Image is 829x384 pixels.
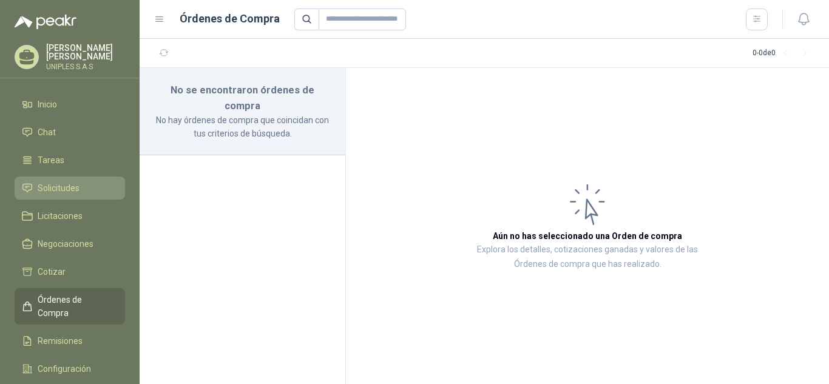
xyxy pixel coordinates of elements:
[15,149,125,172] a: Tareas
[15,288,125,325] a: Órdenes de Compra
[15,121,125,144] a: Chat
[467,243,708,272] p: Explora los detalles, cotizaciones ganadas y valores de las Órdenes de compra que has realizado.
[15,204,125,227] a: Licitaciones
[15,232,125,255] a: Negociaciones
[46,44,125,61] p: [PERSON_NAME] [PERSON_NAME]
[15,357,125,380] a: Configuración
[38,209,83,223] span: Licitaciones
[46,63,125,70] p: UNIPLES S.A.S
[15,329,125,352] a: Remisiones
[154,83,331,113] h3: No se encontraron órdenes de compra
[38,334,83,348] span: Remisiones
[15,177,125,200] a: Solicitudes
[38,126,56,139] span: Chat
[38,181,80,195] span: Solicitudes
[15,15,76,29] img: Logo peakr
[38,293,113,320] span: Órdenes de Compra
[154,113,331,140] p: No hay órdenes de compra que coincidan con tus criterios de búsqueda.
[753,44,814,63] div: 0 - 0 de 0
[15,260,125,283] a: Cotizar
[38,265,66,278] span: Cotizar
[180,10,280,27] h1: Órdenes de Compra
[493,229,682,243] h3: Aún no has seleccionado una Orden de compra
[38,98,57,111] span: Inicio
[38,362,91,376] span: Configuración
[38,237,93,251] span: Negociaciones
[15,93,125,116] a: Inicio
[38,153,64,167] span: Tareas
